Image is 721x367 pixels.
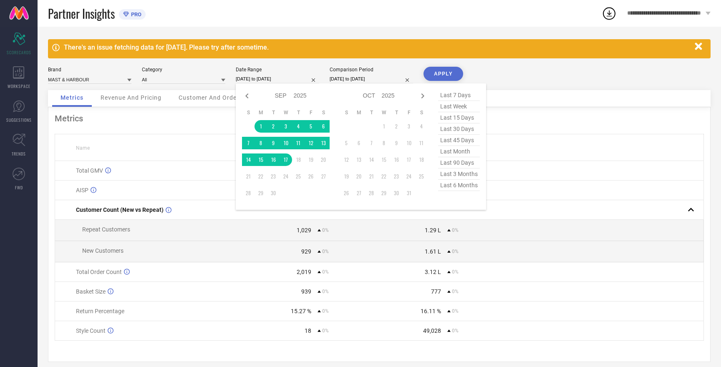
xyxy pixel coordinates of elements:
[378,153,390,166] td: Wed Oct 15 2025
[390,109,403,116] th: Thursday
[390,137,403,149] td: Thu Oct 09 2025
[142,67,225,73] div: Category
[292,109,305,116] th: Thursday
[255,153,267,166] td: Mon Sep 15 2025
[76,145,90,151] span: Name
[438,146,480,157] span: last month
[267,109,280,116] th: Tuesday
[353,109,365,116] th: Monday
[403,187,415,199] td: Fri Oct 31 2025
[425,248,441,255] div: 1.61 L
[48,5,115,22] span: Partner Insights
[425,227,441,234] div: 1.29 L
[267,153,280,166] td: Tue Sep 16 2025
[403,137,415,149] td: Fri Oct 10 2025
[317,170,330,183] td: Sat Sep 27 2025
[452,269,459,275] span: 0%
[378,109,390,116] th: Wednesday
[255,187,267,199] td: Mon Sep 29 2025
[267,187,280,199] td: Tue Sep 30 2025
[267,170,280,183] td: Tue Sep 23 2025
[340,109,353,116] th: Sunday
[292,120,305,133] td: Thu Sep 04 2025
[340,170,353,183] td: Sun Oct 19 2025
[340,153,353,166] td: Sun Oct 12 2025
[353,137,365,149] td: Mon Oct 06 2025
[340,187,353,199] td: Sun Oct 26 2025
[64,43,691,51] div: There's an issue fetching data for [DATE]. Please try after sometime.
[365,170,378,183] td: Tue Oct 21 2025
[76,288,106,295] span: Basket Size
[255,109,267,116] th: Monday
[390,187,403,199] td: Thu Oct 30 2025
[76,206,164,213] span: Customer Count (New vs Repeat)
[297,269,311,275] div: 2,019
[6,117,32,123] span: SUGGESTIONS
[452,308,459,314] span: 0%
[452,289,459,294] span: 0%
[353,170,365,183] td: Mon Oct 20 2025
[322,308,329,314] span: 0%
[305,120,317,133] td: Fri Sep 05 2025
[452,227,459,233] span: 0%
[415,109,428,116] th: Saturday
[301,288,311,295] div: 939
[438,90,480,101] span: last 7 days
[280,153,292,166] td: Wed Sep 17 2025
[61,94,83,101] span: Metrics
[301,248,311,255] div: 929
[317,109,330,116] th: Saturday
[305,137,317,149] td: Fri Sep 12 2025
[8,83,30,89] span: WORKSPACE
[236,75,319,83] input: Select date range
[322,328,329,334] span: 0%
[452,328,459,334] span: 0%
[438,112,480,123] span: last 15 days
[353,187,365,199] td: Mon Oct 27 2025
[438,168,480,180] span: last 3 months
[242,153,255,166] td: Sun Sep 14 2025
[82,247,124,254] span: New Customers
[317,120,330,133] td: Sat Sep 06 2025
[255,170,267,183] td: Mon Sep 22 2025
[15,184,23,191] span: FWD
[415,170,428,183] td: Sat Oct 25 2025
[438,180,480,191] span: last 6 months
[322,269,329,275] span: 0%
[378,137,390,149] td: Wed Oct 08 2025
[452,249,459,254] span: 0%
[317,153,330,166] td: Sat Sep 20 2025
[378,170,390,183] td: Wed Oct 22 2025
[305,109,317,116] th: Friday
[438,157,480,168] span: last 90 days
[267,120,280,133] td: Tue Sep 02 2025
[76,269,122,275] span: Total Order Count
[418,91,428,101] div: Next month
[76,167,103,174] span: Total GMV
[330,75,413,83] input: Select comparison period
[415,137,428,149] td: Sat Oct 11 2025
[378,120,390,133] td: Wed Oct 01 2025
[390,153,403,166] td: Thu Oct 16 2025
[292,137,305,149] td: Thu Sep 11 2025
[242,91,252,101] div: Previous month
[101,94,161,101] span: Revenue And Pricing
[431,288,441,295] div: 777
[425,269,441,275] div: 3.12 L
[76,327,106,334] span: Style Count
[602,6,617,21] div: Open download list
[390,120,403,133] td: Thu Oct 02 2025
[317,137,330,149] td: Sat Sep 13 2025
[291,308,311,314] div: 15.27 %
[280,109,292,116] th: Wednesday
[403,120,415,133] td: Fri Oct 03 2025
[12,151,26,157] span: TRENDS
[305,153,317,166] td: Fri Sep 19 2025
[242,137,255,149] td: Sun Sep 07 2025
[280,170,292,183] td: Wed Sep 24 2025
[378,187,390,199] td: Wed Oct 29 2025
[297,227,311,234] div: 1,029
[403,170,415,183] td: Fri Oct 24 2025
[365,187,378,199] td: Tue Oct 28 2025
[365,109,378,116] th: Tuesday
